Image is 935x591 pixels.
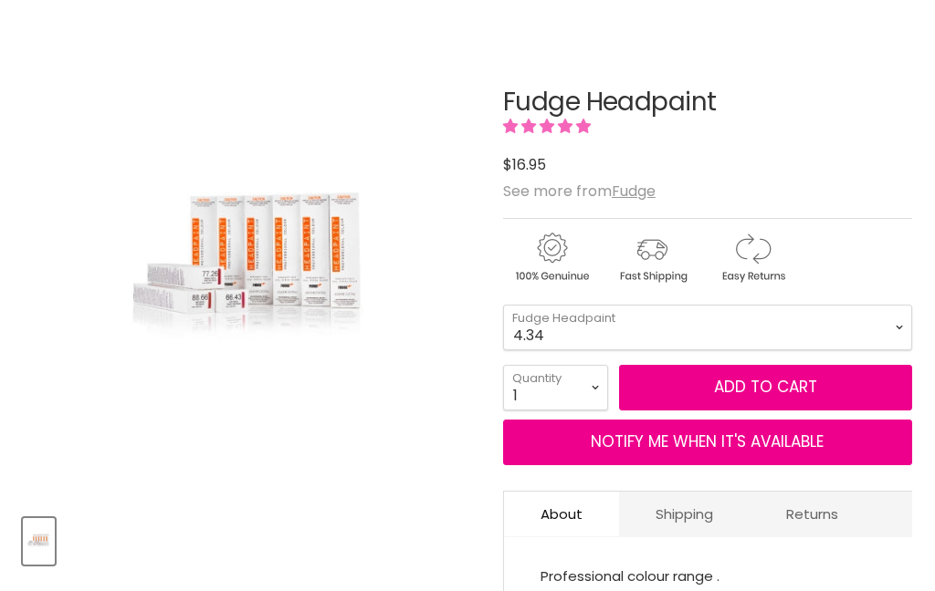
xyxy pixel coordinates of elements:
[23,43,481,501] div: Fudge Headpaint image. Click or Scroll to Zoom.
[503,230,600,285] img: genuine.gif
[704,230,801,285] img: returns.gif
[612,181,656,202] a: Fudge
[604,230,700,285] img: shipping.gif
[503,154,546,175] span: $16.95
[100,42,404,500] img: Fudge Headpaint
[503,365,608,410] select: Quantity
[503,88,912,117] h1: Fudge Headpaint
[503,420,912,465] button: NOTIFY ME WHEN IT'S AVAILABLE
[20,513,484,565] div: Product thumbnails
[844,505,917,573] iframe: Gorgias live chat messenger
[503,181,656,202] span: See more from
[619,365,912,410] button: Add to cart
[503,116,594,137] span: 4.89 stars
[750,492,875,536] a: Returns
[504,492,619,536] a: About
[25,520,53,563] img: Fudge Headpaint
[619,492,750,536] a: Shipping
[23,518,55,565] button: Fudge Headpaint
[714,376,817,398] span: Add to cart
